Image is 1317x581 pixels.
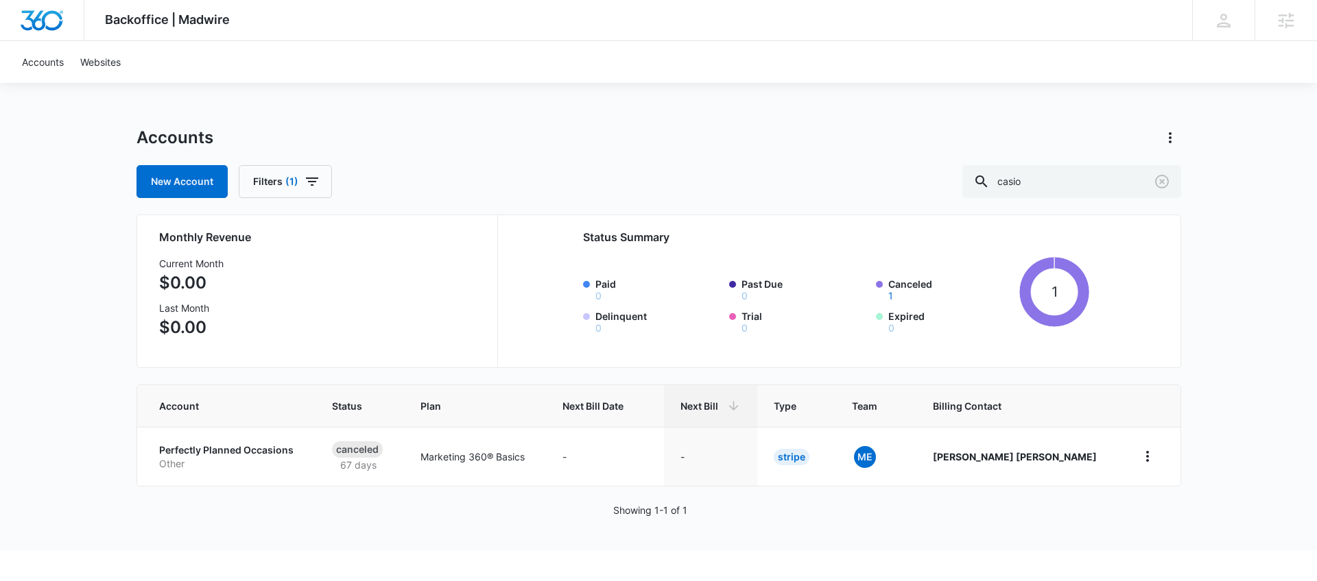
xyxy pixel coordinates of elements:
[1052,283,1058,300] tspan: 1
[888,309,1015,333] label: Expired
[14,41,72,83] a: Accounts
[741,277,868,301] label: Past Due
[420,449,530,464] p: Marketing 360® Basics
[285,177,298,186] span: (1)
[680,399,721,413] span: Next Bill
[741,309,868,333] label: Trial
[332,458,385,472] p: 67 days
[159,457,300,471] p: Other
[774,399,799,413] span: Type
[595,277,722,301] label: Paid
[774,449,809,465] div: Stripe
[72,41,129,83] a: Websites
[137,165,228,198] a: New Account
[159,271,224,295] p: $0.00
[613,503,687,517] p: Showing 1-1 of 1
[962,165,1181,198] input: Search
[1151,171,1173,193] button: Clear
[332,441,383,458] div: Canceled
[933,451,1097,462] strong: [PERSON_NAME] [PERSON_NAME]
[546,427,664,486] td: -
[1137,445,1159,467] button: home
[583,229,1090,245] h2: Status Summary
[852,399,880,413] span: Team
[159,315,224,340] p: $0.00
[332,399,368,413] span: Status
[888,277,1015,301] label: Canceled
[105,12,230,27] span: Backoffice | Madwire
[137,127,213,148] h1: Accounts
[888,291,893,301] button: Canceled
[562,399,628,413] span: Next Bill Date
[159,399,280,413] span: Account
[595,309,722,333] label: Delinquent
[159,256,224,271] h3: Current Month
[159,301,224,315] h3: Last Month
[159,443,300,470] a: Perfectly Planned OccasionsOther
[854,446,876,468] span: ME
[420,399,530,413] span: Plan
[664,427,757,486] td: -
[239,165,332,198] button: Filters(1)
[1159,127,1181,149] button: Actions
[159,443,300,457] p: Perfectly Planned Occasions
[159,229,481,245] h2: Monthly Revenue
[933,399,1104,413] span: Billing Contact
